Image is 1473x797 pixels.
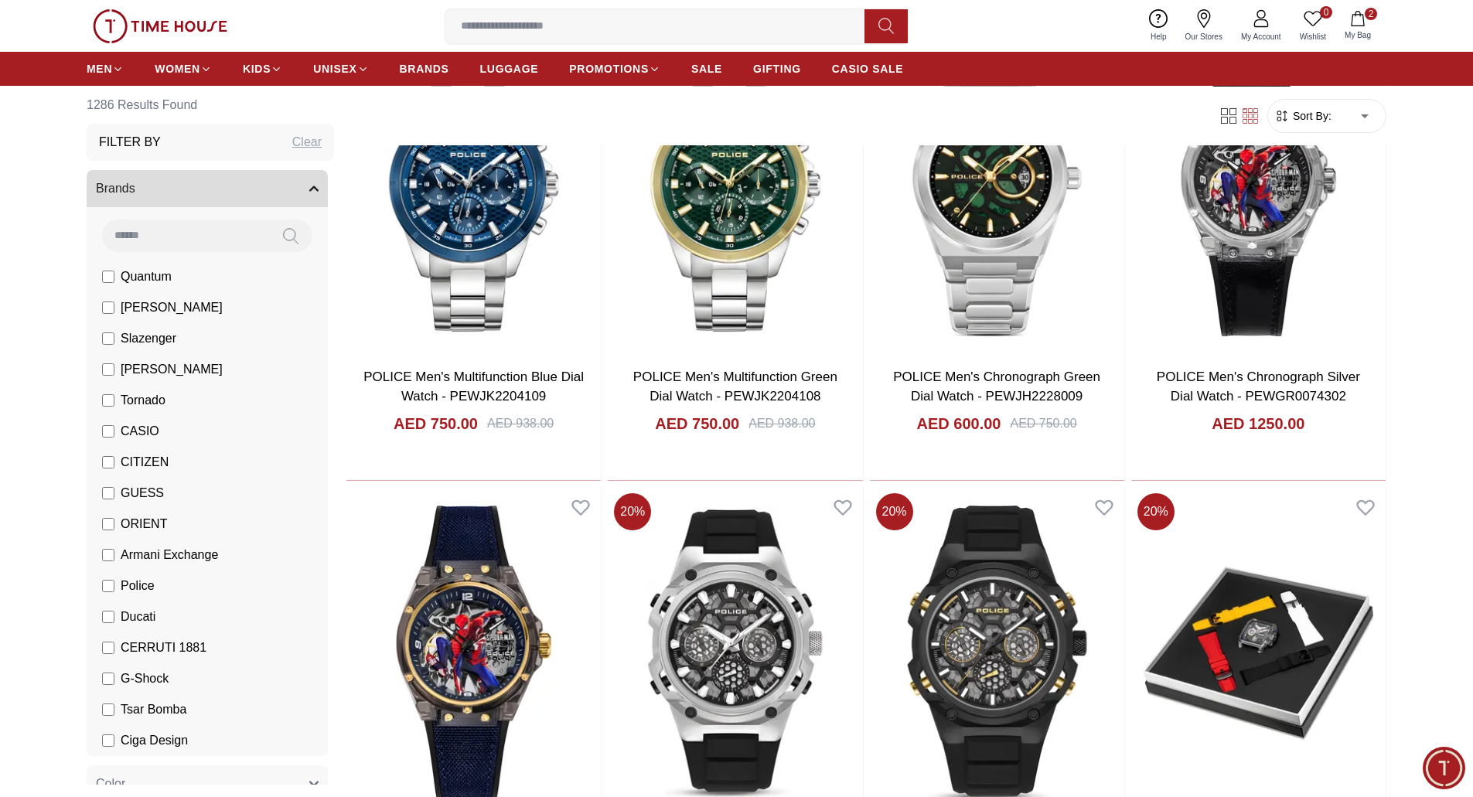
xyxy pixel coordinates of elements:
span: Slazenger [121,329,176,348]
h6: 1286 Results Found [87,87,334,124]
input: ORIENT [102,518,114,530]
input: CITIZEN [102,456,114,468]
h3: Filter By [99,133,161,152]
div: AED 938.00 [748,414,815,433]
input: Police [102,580,114,592]
span: GUESS [121,484,164,502]
a: MEN [87,55,124,83]
a: GIFTING [753,55,801,83]
a: SALE [691,55,722,83]
span: [PERSON_NAME] [121,298,223,317]
h4: AED 750.00 [394,413,478,434]
input: Ciga Design [102,734,114,747]
span: Police [121,577,155,595]
input: Quantum [102,271,114,283]
span: Wishlist [1294,31,1332,43]
span: KIDS [243,61,271,77]
h4: AED 1250.00 [1212,413,1304,434]
div: AED 750.00 [1010,414,1076,433]
a: PROMOTIONS [569,55,660,83]
h4: AED 750.00 [655,413,739,434]
a: 0Wishlist [1291,6,1335,46]
span: Help [1144,31,1173,43]
span: CERRUTI 1881 [121,639,206,657]
a: BRANDS [400,55,449,83]
span: CASIO SALE [832,61,904,77]
input: Slazenger [102,332,114,345]
span: [PERSON_NAME] [121,360,223,379]
a: POLICE Men's Multifunction Green Dial Watch - PEWJK2204108 [633,370,837,404]
span: Quantum [121,267,172,286]
img: POLICE Men's Chronograph Silver Dial Watch - PEWGR0074302 [1131,22,1386,354]
span: WOMEN [155,61,200,77]
span: Ciga Design [121,731,188,750]
span: My Bag [1338,29,1377,41]
input: Tsar Bomba [102,703,114,716]
div: Clear [292,133,322,152]
a: POLICE Men's Multifunction Blue Dial Watch - PEWJK2204109 [363,370,584,404]
img: POLICE Men's Multifunction Green Dial Watch - PEWJK2204108 [608,22,862,354]
div: AED 938.00 [487,414,554,433]
span: 2 [1365,8,1377,20]
div: Chat Widget [1423,747,1465,789]
input: Ducati [102,611,114,623]
span: Armani Exchange [121,546,218,564]
input: [PERSON_NAME] [102,301,114,314]
span: 20 % [876,493,913,530]
h4: AED 600.00 [917,413,1001,434]
a: LUGGAGE [480,55,539,83]
input: [PERSON_NAME] [102,363,114,376]
a: KIDS [243,55,282,83]
a: POLICE Men's Chronograph Silver Dial Watch - PEWGR0074302 [1157,370,1360,404]
span: MEN [87,61,112,77]
a: WOMEN [155,55,212,83]
span: 0 [1320,6,1332,19]
button: Sort By: [1274,108,1331,124]
img: ... [93,9,227,43]
span: Our Stores [1179,31,1229,43]
span: Brands [96,179,135,198]
a: Our Stores [1176,6,1232,46]
a: CASIO SALE [832,55,904,83]
input: GUESS [102,487,114,499]
span: Tsar Bomba [121,700,186,719]
span: G-Shock [121,669,169,688]
span: Tornado [121,391,165,410]
img: POLICE Men's Multifunction Blue Dial Watch - PEWJK2204109 [346,22,601,354]
span: PROMOTIONS [569,61,649,77]
span: 20 % [614,493,651,530]
img: POLICE Men's Chronograph Green Dial Watch - PEWJH2228009 [870,22,1124,354]
span: BRANDS [400,61,449,77]
input: CERRUTI 1881 [102,642,114,654]
span: SALE [691,61,722,77]
span: GIFTING [753,61,801,77]
span: 20 % [1137,493,1175,530]
input: Armani Exchange [102,549,114,561]
span: LUGGAGE [480,61,539,77]
a: Help [1141,6,1176,46]
input: CASIO [102,425,114,438]
a: UNISEX [313,55,368,83]
a: POLICE Men's Chronograph Green Dial Watch - PEWJH2228009 [893,370,1100,404]
span: Color [96,775,125,793]
input: Tornado [102,394,114,407]
input: G-Shock [102,673,114,685]
span: Sort By: [1290,108,1331,124]
span: ORIENT [121,515,167,533]
button: 2My Bag [1335,8,1380,44]
span: My Account [1235,31,1287,43]
span: CASIO [121,422,159,441]
span: UNISEX [313,61,356,77]
button: Brands [87,170,328,207]
span: Ducati [121,608,155,626]
span: CITIZEN [121,453,169,472]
